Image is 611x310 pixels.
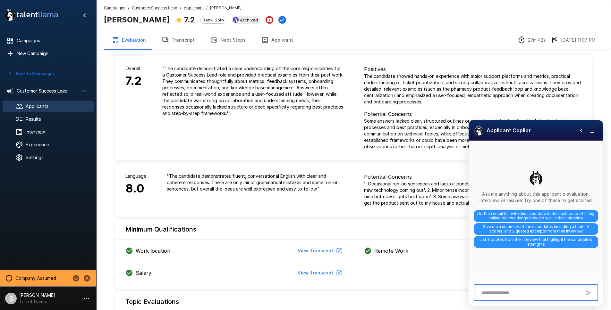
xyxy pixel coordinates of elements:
[128,5,129,11] span: /
[295,267,344,279] button: View Transcript
[474,191,598,204] p: Ask me anything about this applicant's evaluation, interview, or resume. Try one of these to get ...
[474,125,484,135] img: logo_glasses@2x.png
[364,118,582,150] p: Some answers lacked clear, structured outlines or missed opportunities to articulate step-by-step...
[474,210,598,222] span: Draft an email to invite this candidate to the next round of hiring calling out two things they d...
[474,223,598,235] span: Give me a summary of the candidates including a table of scores, and 2 quoted excerpts from their...
[200,17,226,22] span: Rank: 35th
[474,236,598,248] span: List 3 quotes from the interview that highlight the candidate’s strengths
[561,37,596,43] p: [DATE] 11:07 PM
[518,36,546,44] div: The time between starting and completing the interview
[184,15,195,24] b: 7.2
[162,65,344,117] p: " The candidate demonstrated a clear understanding of the core responsibilities for a Customer Su...
[184,5,204,10] u: Applicants
[364,65,582,73] p: Positives
[206,5,208,11] span: /
[487,126,531,135] h6: Applicant Copilot
[237,17,260,22] span: Archived
[551,36,596,44] div: The date and time when the interview was completed
[202,31,253,49] button: Next Steps
[295,245,344,257] button: View Transcript
[125,173,146,179] p: Language
[364,173,582,181] p: Potential Concerns
[374,247,408,255] p: Remote Work
[233,17,239,23] img: ashbyhq_logo.jpeg
[136,247,170,255] p: Work location
[528,170,544,186] img: logo_glasses@2x.png
[364,110,582,118] p: Potential Concerns
[104,31,154,49] button: Evaluation
[104,5,125,10] u: Campaigns
[364,181,582,206] p: 1. Occasional run-on sentences and lack of punctuation, e.g., 'so there's always some yin-yang wi...
[266,16,273,24] button: Archive Applicant
[125,65,142,72] p: Overall
[125,179,146,198] h6: 8.0
[154,31,202,49] button: Transcript
[125,224,196,234] h6: Minimum Qualifications
[232,16,260,24] div: View profile in Ashby
[104,15,170,24] b: [PERSON_NAME]
[125,297,179,307] h6: Topic Evaluations
[136,269,151,277] p: Salary
[278,16,286,24] button: Change Stage
[180,5,181,11] span: /
[125,72,142,90] h6: 7.2
[167,173,344,192] p: " The candidate demonstrates fluent, conversational English with clear and coherent responses. Th...
[364,73,582,105] p: The candidate showed hands-on experience with major support platforms and metrics, practical unde...
[253,31,301,49] button: Applicant
[132,5,177,10] u: Customer Success Lead
[210,5,242,11] span: [PERSON_NAME]
[528,37,546,43] p: 27m 42s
